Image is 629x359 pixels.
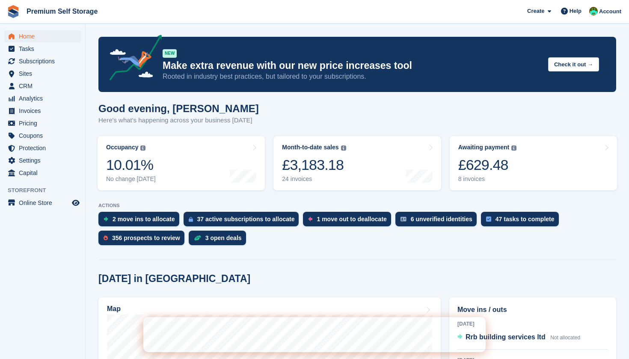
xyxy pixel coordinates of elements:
[4,142,81,154] a: menu
[317,216,386,223] div: 1 move out to deallocate
[527,7,544,15] span: Create
[19,30,70,42] span: Home
[19,167,70,179] span: Capital
[163,72,541,81] p: Rooted in industry best practices, but tailored to your subscriptions.
[19,130,70,142] span: Coupons
[112,234,180,241] div: 356 prospects to review
[19,43,70,55] span: Tasks
[599,7,621,16] span: Account
[8,186,85,195] span: Storefront
[106,156,156,174] div: 10.01%
[205,234,242,241] div: 3 open deals
[163,49,177,58] div: NEW
[303,212,395,231] a: 1 move out to deallocate
[104,235,108,240] img: prospect-51fa495bee0391a8d652442698ab0144808aea92771e9ea1ae160a38d050c398.svg
[4,55,81,67] a: menu
[143,317,486,352] iframe: Intercom live chat banner
[184,212,303,231] a: 37 active subscriptions to allocate
[98,231,189,249] a: 356 prospects to review
[102,35,162,83] img: price-adjustments-announcement-icon-8257ccfd72463d97f412b2fc003d46551f7dbcb40ab6d574587a9cd5c0d94...
[457,305,608,315] h2: Move ins / outs
[548,57,599,71] button: Check it out →
[19,55,70,67] span: Subscriptions
[140,145,145,151] img: icon-info-grey-7440780725fd019a000dd9b08b2336e03edf1995a4989e88bcd33f0948082b44.svg
[450,136,617,190] a: Awaiting payment £629.48 8 invoices
[7,5,20,18] img: stora-icon-8386f47178a22dfd0bd8f6a31ec36ba5ce8667c1dd55bd0f319d3a0aa187defe.svg
[23,4,101,18] a: Premium Self Storage
[550,335,580,341] span: Not allocated
[4,130,81,142] a: menu
[19,80,70,92] span: CRM
[308,217,312,222] img: move_outs_to_deallocate_icon-f764333ba52eb49d3ac5e1228854f67142a1ed5810a6f6cc68b1a99e826820c5.svg
[194,235,201,241] img: deal-1b604bf984904fb50ccaf53a9ad4b4a5d6e5aea283cecdc64d6e3604feb123c2.svg
[511,145,516,151] img: icon-info-grey-7440780725fd019a000dd9b08b2336e03edf1995a4989e88bcd33f0948082b44.svg
[570,7,582,15] span: Help
[341,145,346,151] img: icon-info-grey-7440780725fd019a000dd9b08b2336e03edf1995a4989e88bcd33f0948082b44.svg
[589,7,598,15] img: Anthony Bell
[98,212,184,231] a: 2 move ins to allocate
[197,216,295,223] div: 37 active subscriptions to allocate
[282,175,346,183] div: 24 invoices
[19,68,70,80] span: Sites
[19,154,70,166] span: Settings
[4,197,81,209] a: menu
[19,117,70,129] span: Pricing
[4,92,81,104] a: menu
[458,175,517,183] div: 8 invoices
[466,333,546,341] span: Rrb building services ltd
[71,198,81,208] a: Preview store
[19,105,70,117] span: Invoices
[282,156,346,174] div: £3,183.18
[282,144,338,151] div: Month-to-date sales
[4,43,81,55] a: menu
[189,217,193,222] img: active_subscription_to_allocate_icon-d502201f5373d7db506a760aba3b589e785aa758c864c3986d89f69b8ff3...
[98,103,259,114] h1: Good evening, [PERSON_NAME]
[457,332,580,343] a: Rrb building services ltd Not allocated
[98,136,265,190] a: Occupancy 10.01% No change [DATE]
[495,216,555,223] div: 47 tasks to complete
[107,305,121,313] h2: Map
[163,59,541,72] p: Make extra revenue with our new price increases tool
[104,217,108,222] img: move_ins_to_allocate_icon-fdf77a2bb77ea45bf5b3d319d69a93e2d87916cf1d5bf7949dd705db3b84f3ca.svg
[4,80,81,92] a: menu
[395,212,481,231] a: 6 unverified identities
[113,216,175,223] div: 2 move ins to allocate
[98,273,250,285] h2: [DATE] in [GEOGRAPHIC_DATA]
[273,136,441,190] a: Month-to-date sales £3,183.18 24 invoices
[19,92,70,104] span: Analytics
[457,320,608,328] div: [DATE]
[486,217,491,222] img: task-75834270c22a3079a89374b754ae025e5fb1db73e45f91037f5363f120a921f8.svg
[4,30,81,42] a: menu
[4,68,81,80] a: menu
[401,217,406,222] img: verify_identity-adf6edd0f0f0b5bbfe63781bf79b02c33cf7c696d77639b501bdc392416b5a36.svg
[189,231,250,249] a: 3 open deals
[98,116,259,125] p: Here's what's happening across your business [DATE]
[481,212,563,231] a: 47 tasks to complete
[458,144,510,151] div: Awaiting payment
[458,156,517,174] div: £629.48
[19,197,70,209] span: Online Store
[4,105,81,117] a: menu
[19,142,70,154] span: Protection
[4,154,81,166] a: menu
[106,175,156,183] div: No change [DATE]
[4,117,81,129] a: menu
[98,203,616,208] p: ACTIONS
[106,144,138,151] div: Occupancy
[411,216,472,223] div: 6 unverified identities
[4,167,81,179] a: menu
